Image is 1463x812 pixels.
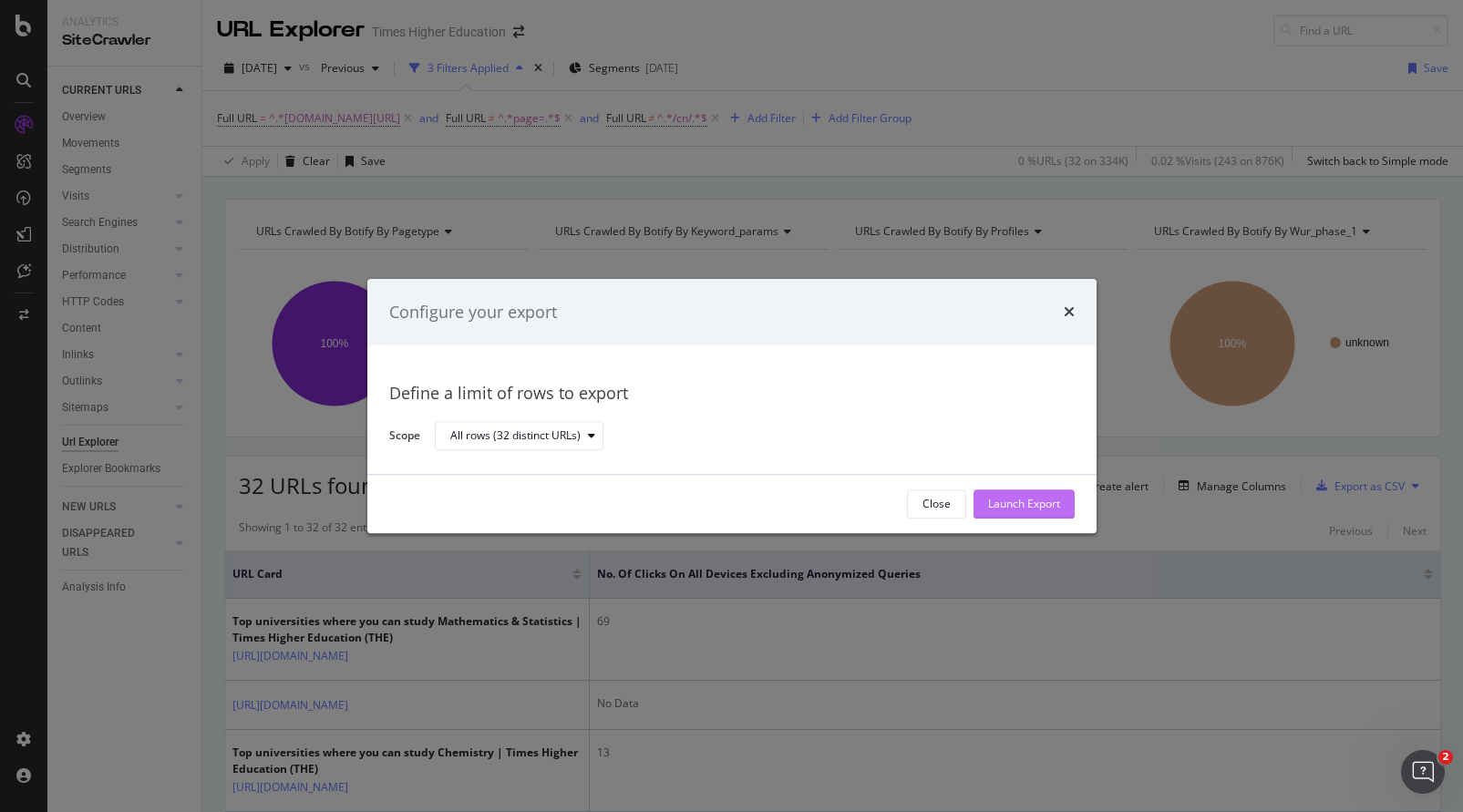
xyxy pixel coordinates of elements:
[922,497,951,512] div: Close
[450,431,581,442] div: All rows (32 distinct URLs)
[389,383,1075,406] div: Define a limit of rows to export
[974,489,1075,519] button: Launch Export
[367,279,1097,533] div: modal
[389,427,420,447] label: Scope
[1438,750,1453,765] span: 2
[988,497,1060,512] div: Launch Export
[389,301,557,324] div: Configure your export
[907,489,966,519] button: Close
[435,422,603,451] button: All rows (32 distinct URLs)
[1064,301,1075,324] div: times
[1401,750,1445,794] iframe: Intercom live chat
